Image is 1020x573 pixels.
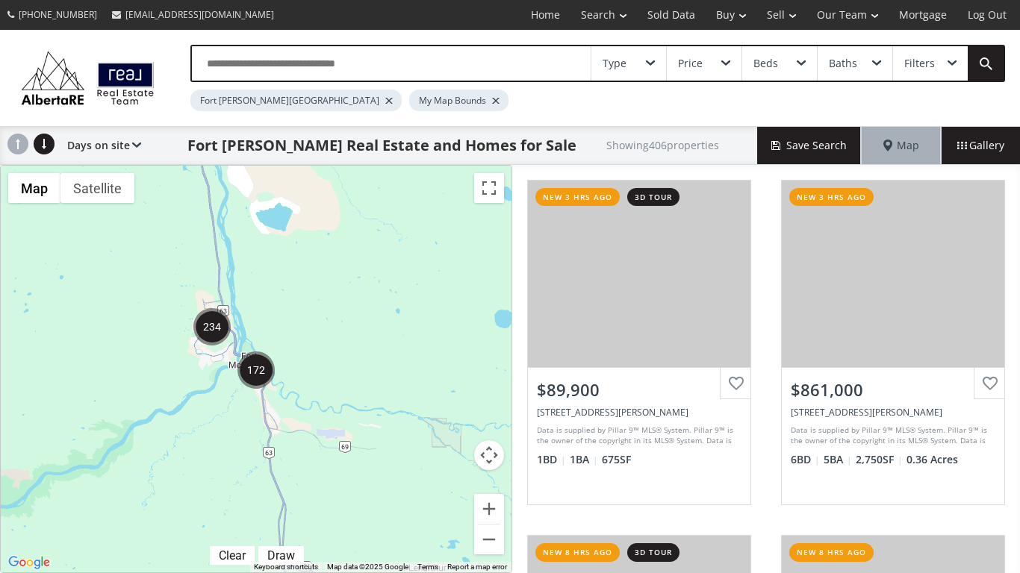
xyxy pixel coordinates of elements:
div: Clear [215,548,249,563]
span: [PHONE_NUMBER] [19,8,97,21]
button: Map camera controls [474,440,504,470]
div: Price [678,58,703,69]
div: Filters [904,58,935,69]
div: Data is supplied by Pillar 9™ MLS® System. Pillar 9™ is the owner of the copyright in its MLS® Sy... [537,425,738,447]
div: Map [862,127,941,164]
a: Open this area in Google Maps (opens a new window) [4,553,54,572]
span: 675 SF [602,452,631,467]
h2: Showing 406 properties [606,140,719,151]
div: $861,000 [791,378,995,401]
div: Fort [PERSON_NAME][GEOGRAPHIC_DATA] [190,90,402,111]
a: Report a map error [447,563,507,571]
a: [EMAIL_ADDRESS][DOMAIN_NAME] [105,1,282,28]
button: Show street map [8,173,60,203]
span: Map [883,138,919,153]
div: Baths [829,58,857,69]
span: Gallery [957,138,1004,153]
a: new 3 hrs ago$861,000[STREET_ADDRESS][PERSON_NAME]Data is supplied by Pillar 9™ MLS® System. Pill... [766,165,1020,520]
div: Beds [753,58,778,69]
span: 1 BD [537,452,566,467]
span: Map data ©2025 Google [327,563,408,571]
button: Keyboard shortcuts [254,562,318,572]
button: Zoom in [474,494,504,524]
div: 253 Gregoire Drive #207, Fort McMurray, AB T9H 4G7 [537,406,741,419]
span: [EMAIL_ADDRESS][DOMAIN_NAME] [125,8,274,21]
div: $89,900 [537,378,741,401]
span: 5 BA [824,452,852,467]
button: Zoom out [474,525,504,554]
span: 0.36 Acres [907,452,958,467]
div: Type [603,58,626,69]
span: 2,750 SF [856,452,903,467]
div: My Map Bounds [409,90,509,111]
span: 1 BA [570,452,598,467]
div: Click to draw. [258,548,304,563]
h1: Fort [PERSON_NAME] Real Estate and Homes for Sale [187,135,576,156]
div: Click to clear. [210,548,255,563]
div: Gallery [941,127,1020,164]
a: new 3 hrs ago3d tour$89,900[STREET_ADDRESS][PERSON_NAME]Data is supplied by Pillar 9™ MLS® System... [512,165,766,520]
button: Show satellite imagery [60,173,134,203]
button: Toggle fullscreen view [474,173,504,203]
div: 172 [237,351,275,389]
div: 234 [193,308,231,345]
div: Data is supplied by Pillar 9™ MLS® System. Pillar 9™ is the owner of the copyright in its MLS® Sy... [791,425,992,447]
img: Google [4,553,54,572]
img: Logo [15,48,161,108]
a: Terms [417,563,438,571]
span: 6 BD [791,452,820,467]
div: Days on site [60,127,141,164]
div: 112 Woodpecker Green, Fort McMurray, AB T9K 0L3 [791,406,995,419]
button: Save Search [757,127,862,164]
div: Draw [264,548,299,563]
